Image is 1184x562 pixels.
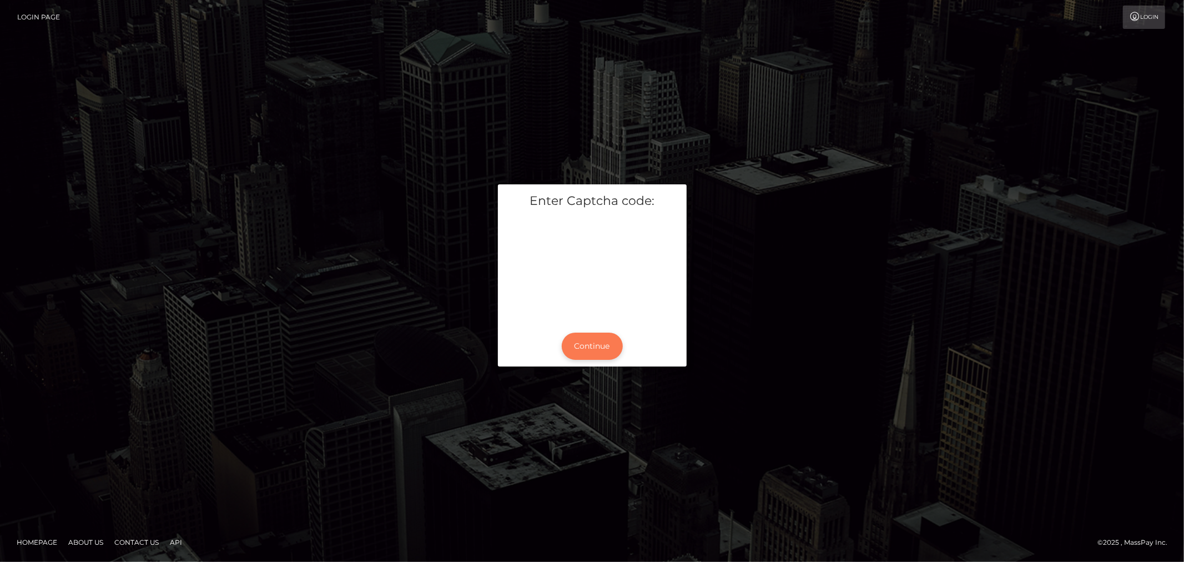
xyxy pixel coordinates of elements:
h5: Enter Captcha code: [506,193,678,210]
a: API [165,534,187,551]
a: Login Page [17,6,60,29]
div: © 2025 , MassPay Inc. [1097,536,1176,549]
a: About Us [64,534,108,551]
a: Contact Us [110,534,163,551]
a: Login [1123,6,1165,29]
button: Continue [562,333,623,360]
iframe: mtcaptcha [506,218,678,317]
a: Homepage [12,534,62,551]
